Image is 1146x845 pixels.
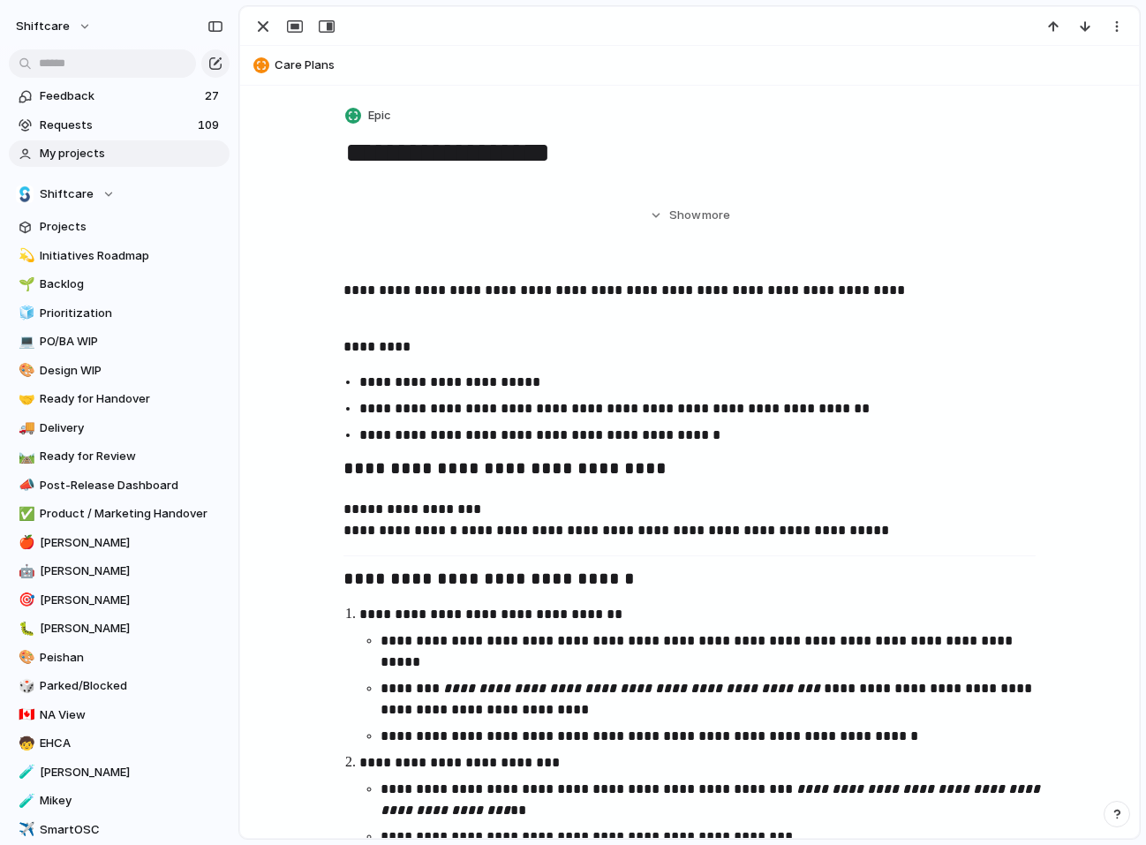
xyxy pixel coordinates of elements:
[40,305,223,322] span: Prioritization
[40,792,223,810] span: Mikey
[40,477,223,494] span: Post-Release Dashboard
[9,817,230,843] div: ✈️SmartOSC
[9,645,230,671] a: 🎨Peishan
[702,207,730,224] span: more
[198,117,222,134] span: 109
[40,448,223,465] span: Ready for Review
[19,791,31,811] div: 🧪
[16,362,34,380] button: 🎨
[19,475,31,495] div: 📣
[19,275,31,295] div: 🌱
[16,562,34,580] button: 🤖
[16,735,34,752] button: 🧒
[16,247,34,265] button: 💫
[16,390,34,408] button: 🤝
[40,505,223,523] span: Product / Marketing Handover
[16,792,34,810] button: 🧪
[16,764,34,781] button: 🧪
[9,558,230,585] a: 🤖[PERSON_NAME]
[9,271,230,298] a: 🌱Backlog
[40,534,223,552] span: [PERSON_NAME]
[16,333,34,351] button: 💻
[40,275,223,293] span: Backlog
[16,477,34,494] button: 📣
[9,587,230,614] a: 🎯[PERSON_NAME]
[16,821,34,839] button: ✈️
[8,12,101,41] button: shiftcare
[19,245,31,266] div: 💫
[9,112,230,139] a: Requests109
[19,762,31,782] div: 🧪
[40,117,192,134] span: Requests
[16,419,34,437] button: 🚚
[9,615,230,642] div: 🐛[PERSON_NAME]
[40,333,223,351] span: PO/BA WIP
[248,51,1131,79] button: Care Plans
[9,415,230,441] a: 🚚Delivery
[16,620,34,638] button: 🐛
[9,83,230,109] a: Feedback27
[19,734,31,754] div: 🧒
[9,730,230,757] a: 🧒EHCA
[9,501,230,527] a: ✅Product / Marketing Handover
[19,819,31,840] div: ✈️
[9,472,230,499] a: 📣Post-Release Dashboard
[16,706,34,724] button: 🇨🇦
[19,360,31,381] div: 🎨
[16,677,34,695] button: 🎲
[19,303,31,323] div: 🧊
[40,677,223,695] span: Parked/Blocked
[40,620,223,638] span: [PERSON_NAME]
[40,649,223,667] span: Peishan
[9,386,230,412] div: 🤝Ready for Handover
[9,181,230,207] button: Shiftcare
[9,443,230,470] a: 🛤️Ready for Review
[40,419,223,437] span: Delivery
[40,362,223,380] span: Design WIP
[40,87,200,105] span: Feedback
[9,140,230,167] a: My projects
[40,562,223,580] span: [PERSON_NAME]
[9,530,230,556] a: 🍎[PERSON_NAME]
[9,788,230,814] a: 🧪Mikey
[9,328,230,355] a: 💻PO/BA WIP
[9,759,230,786] a: 🧪[PERSON_NAME]
[9,673,230,699] a: 🎲Parked/Blocked
[40,735,223,752] span: EHCA
[9,702,230,728] a: 🇨🇦NA View
[19,332,31,352] div: 💻
[40,706,223,724] span: NA View
[19,418,31,438] div: 🚚
[9,358,230,384] a: 🎨Design WIP
[19,590,31,610] div: 🎯
[9,300,230,327] a: 🧊Prioritization
[16,275,34,293] button: 🌱
[368,107,391,124] span: Epic
[669,207,701,224] span: Show
[19,532,31,553] div: 🍎
[16,448,34,465] button: 🛤️
[19,447,31,467] div: 🛤️
[16,305,34,322] button: 🧊
[16,534,34,552] button: 🍎
[9,243,230,269] a: 💫Initiatives Roadmap
[19,562,31,582] div: 🤖
[19,676,31,697] div: 🎲
[205,87,222,105] span: 27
